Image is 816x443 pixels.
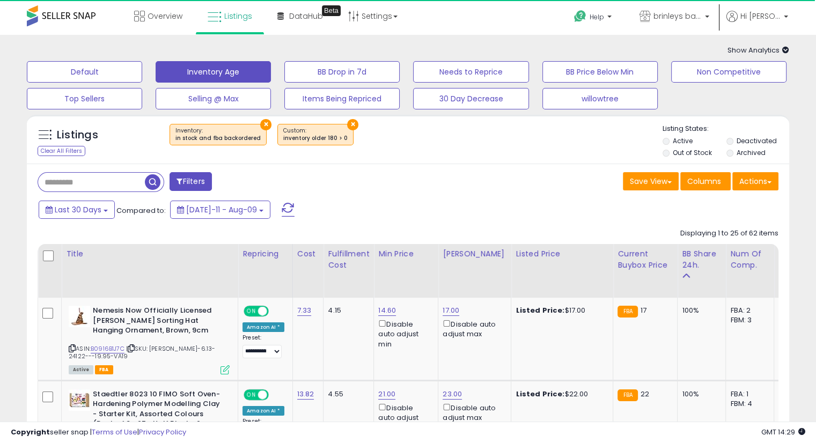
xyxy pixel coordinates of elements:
[663,124,789,134] p: Listing States:
[565,2,622,35] a: Help
[175,135,261,142] div: in stock and fba backordered
[284,88,400,109] button: Items Being Repriced
[11,427,186,438] div: seller snap | |
[69,306,90,327] img: 3124L3qDlrL._SL40_.jpg
[516,306,605,315] div: $17.00
[726,11,788,35] a: Hi [PERSON_NAME]
[730,389,766,399] div: FBA: 1
[186,204,257,215] span: [DATE]-11 - Aug-09
[378,248,433,260] div: Min Price
[93,389,223,442] b: Staedtler 8023 10 FIMO Soft Oven-Hardening Polymer Modelling Clay - Starter Kit, Assorted Colours...
[289,11,323,21] span: DataHub
[617,389,637,401] small: FBA
[57,128,98,143] h5: Listings
[516,305,564,315] b: Listed Price:
[69,389,90,411] img: 51SVpjvQaCL._SL40_.jpg
[242,406,284,416] div: Amazon AI *
[242,322,284,332] div: Amazon AI *
[443,402,503,423] div: Disable auto adjust max
[761,427,805,437] span: 2025-09-9 14:29 GMT
[38,146,85,156] div: Clear All Filters
[682,306,717,315] div: 100%
[267,390,284,399] span: OFF
[283,127,348,143] span: Custom:
[730,315,766,325] div: FBM: 3
[542,88,658,109] button: willowtree
[682,389,717,399] div: 100%
[443,248,506,260] div: [PERSON_NAME]
[736,148,765,157] label: Archived
[378,389,395,400] a: 21.00
[297,248,319,260] div: Cost
[27,61,142,83] button: Default
[673,148,712,157] label: Out of Stock
[516,248,608,260] div: Listed Price
[413,61,528,83] button: Needs to Reprice
[516,389,605,399] div: $22.00
[542,61,658,83] button: BB Price Below Min
[69,365,93,374] span: All listings currently available for purchase on Amazon
[27,88,142,109] button: Top Sellers
[69,344,215,360] span: | SKU: [PERSON_NAME]-6.13-24122---19.95-VA19
[736,136,776,145] label: Deactivated
[443,305,459,316] a: 17.00
[245,390,258,399] span: ON
[671,61,786,83] button: Non Competitive
[673,136,693,145] label: Active
[378,318,430,349] div: Disable auto adjust min
[590,12,604,21] span: Help
[267,307,284,316] span: OFF
[95,365,113,374] span: FBA
[617,306,637,318] small: FBA
[680,228,778,239] div: Displaying 1 to 25 of 62 items
[156,88,271,109] button: Selling @ Max
[224,11,252,21] span: Listings
[727,45,789,55] span: Show Analytics
[730,399,766,409] div: FBM: 4
[170,201,270,219] button: [DATE]-11 - Aug-09
[653,11,702,21] span: brinleys bargains
[170,172,211,191] button: Filters
[284,61,400,83] button: BB Drop in 7d
[623,172,679,190] button: Save View
[378,402,430,433] div: Disable auto adjust min
[66,248,233,260] div: Title
[347,119,358,130] button: ×
[328,389,365,399] div: 4.55
[328,306,365,315] div: 4.15
[93,306,223,338] b: Nemesis Now Officially Licensed [PERSON_NAME] Sorting Hat Hanging Ornament, Brown, 9cm
[641,389,649,399] span: 22
[92,427,137,437] a: Terms of Use
[69,306,230,373] div: ASIN:
[516,389,564,399] b: Listed Price:
[730,248,769,271] div: Num of Comp.
[413,88,528,109] button: 30 Day Decrease
[680,172,731,190] button: Columns
[443,318,503,339] div: Disable auto adjust max
[730,306,766,315] div: FBA: 2
[297,389,314,400] a: 13.82
[283,135,348,142] div: inventory older 180 > 0
[39,201,115,219] button: Last 30 Days
[242,334,284,358] div: Preset:
[139,427,186,437] a: Privacy Policy
[687,176,721,187] span: Columns
[156,61,271,83] button: Inventory Age
[175,127,261,143] span: Inventory :
[55,204,101,215] span: Last 30 Days
[732,172,778,190] button: Actions
[443,389,462,400] a: 23.00
[574,10,587,23] i: Get Help
[328,248,369,271] div: Fulfillment Cost
[242,248,288,260] div: Repricing
[740,11,781,21] span: Hi [PERSON_NAME]
[148,11,182,21] span: Overview
[641,305,646,315] span: 17
[682,248,721,271] div: BB Share 24h.
[245,307,258,316] span: ON
[116,205,166,216] span: Compared to:
[91,344,124,353] a: B0916B1J7C
[322,5,341,16] div: Tooltip anchor
[297,305,312,316] a: 7.33
[242,418,284,442] div: Preset:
